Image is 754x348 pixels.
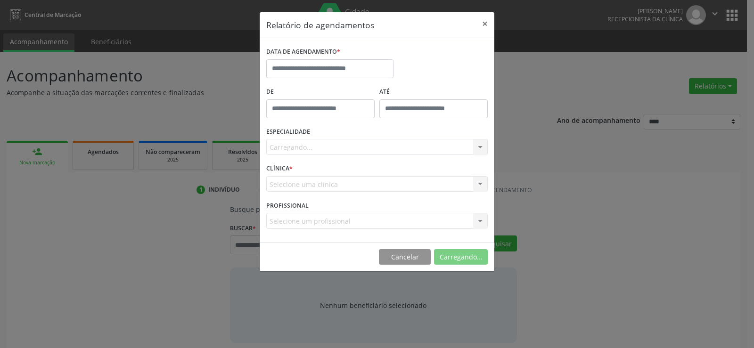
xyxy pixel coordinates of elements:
label: DATA DE AGENDAMENTO [266,45,340,59]
h5: Relatório de agendamentos [266,19,374,31]
button: Close [475,12,494,35]
label: PROFISSIONAL [266,198,309,213]
label: CLÍNICA [266,162,293,176]
button: Cancelar [379,249,431,265]
button: Carregando... [434,249,488,265]
label: De [266,85,375,99]
label: ATÉ [379,85,488,99]
label: ESPECIALIDADE [266,125,310,139]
